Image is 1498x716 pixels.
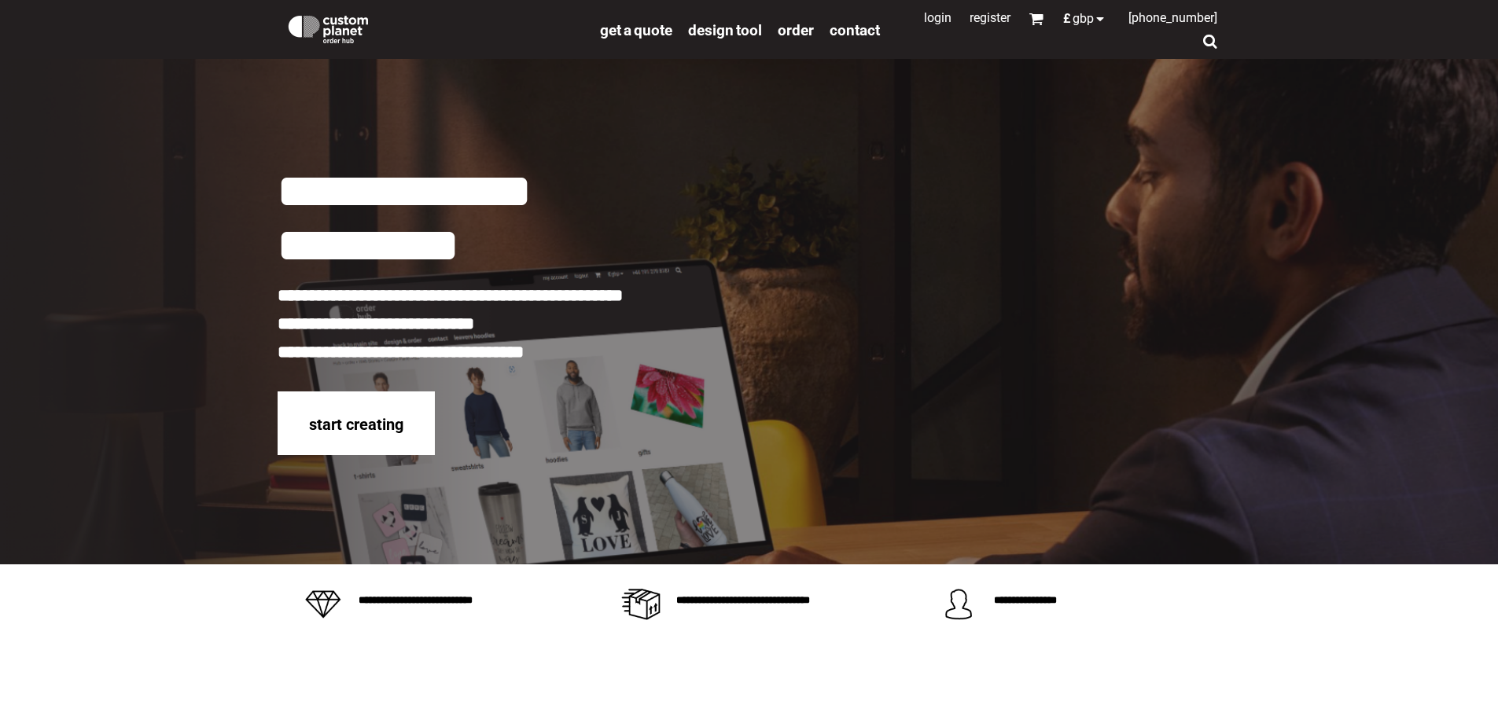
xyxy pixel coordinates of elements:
[278,4,592,51] a: Custom Planet
[600,21,672,39] span: get a quote
[778,20,814,39] a: order
[924,10,951,25] a: Login
[778,21,814,39] span: order
[688,21,762,39] span: design tool
[600,20,672,39] a: get a quote
[688,20,762,39] a: design tool
[970,10,1010,25] a: Register
[830,21,880,39] span: Contact
[285,12,371,43] img: Custom Planet
[830,20,880,39] a: Contact
[1073,13,1094,25] span: GBP
[1128,10,1217,25] span: [PHONE_NUMBER]
[1063,13,1073,25] span: £
[309,415,403,434] span: start creating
